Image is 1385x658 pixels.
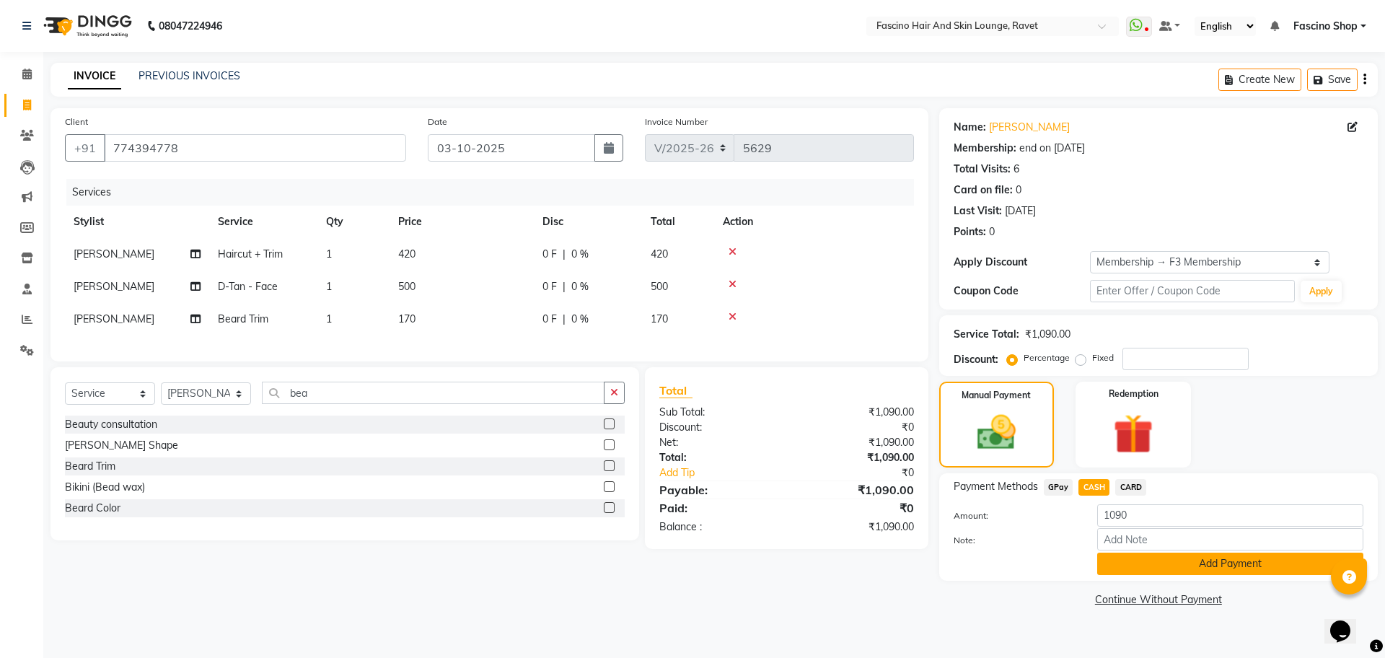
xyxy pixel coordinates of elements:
img: _gift.svg [1101,409,1166,459]
span: | [563,312,566,327]
span: | [563,247,566,262]
div: ₹1,090.00 [786,405,924,420]
span: 1 [326,247,332,260]
th: Service [209,206,317,238]
span: 0 F [542,312,557,327]
a: PREVIOUS INVOICES [138,69,240,82]
div: Net: [648,435,786,450]
a: [PERSON_NAME] [989,120,1070,135]
div: ₹0 [809,465,924,481]
b: 08047224946 [159,6,222,46]
div: end on [DATE] [1019,141,1085,156]
a: Continue Without Payment [942,592,1375,607]
div: 0 [989,224,995,240]
th: Price [390,206,534,238]
th: Total [642,206,714,238]
div: [PERSON_NAME] Shape [65,438,178,453]
div: Bikini (Bead wax) [65,480,145,495]
iframe: chat widget [1324,600,1371,644]
div: Service Total: [954,327,1019,342]
div: Total: [648,450,786,465]
span: [PERSON_NAME] [74,312,154,325]
div: Total Visits: [954,162,1011,177]
div: Paid: [648,499,786,517]
span: 1 [326,312,332,325]
span: 170 [398,312,415,325]
span: Beard Trim [218,312,268,325]
div: Discount: [648,420,786,435]
div: Payable: [648,481,786,499]
span: 0 % [571,247,589,262]
div: ₹1,090.00 [786,435,924,450]
div: Membership: [954,141,1016,156]
label: Manual Payment [962,389,1031,402]
div: Services [66,179,925,206]
div: Apply Discount [954,255,1090,270]
div: ₹0 [786,499,924,517]
span: | [563,279,566,294]
span: 420 [398,247,415,260]
div: ₹1,090.00 [786,450,924,465]
button: +91 [65,134,105,162]
th: Qty [317,206,390,238]
span: 1 [326,280,332,293]
a: Add Tip [648,465,809,481]
label: Note: [943,534,1086,547]
span: Payment Methods [954,479,1038,494]
button: Add Payment [1097,553,1363,575]
div: ₹1,090.00 [1025,327,1070,342]
div: 6 [1014,162,1019,177]
span: D-Tan - Face [218,280,278,293]
span: CARD [1115,479,1146,496]
span: Haircut + Trim [218,247,283,260]
span: 0 F [542,247,557,262]
div: ₹0 [786,420,924,435]
span: [PERSON_NAME] [74,247,154,260]
div: [DATE] [1005,203,1036,219]
input: Amount [1097,504,1363,527]
div: 0 [1016,183,1021,198]
span: GPay [1044,479,1073,496]
span: 0 % [571,279,589,294]
button: Save [1307,69,1358,91]
span: [PERSON_NAME] [74,280,154,293]
img: logo [37,6,136,46]
div: Sub Total: [648,405,786,420]
th: Action [714,206,914,238]
div: Discount: [954,352,998,367]
label: Amount: [943,509,1086,522]
img: _cash.svg [965,411,1028,455]
span: CASH [1078,479,1109,496]
div: Beauty consultation [65,417,157,432]
span: 170 [651,312,668,325]
th: Disc [534,206,642,238]
input: Enter Offer / Coupon Code [1090,280,1295,302]
span: 500 [398,280,415,293]
div: Beard Color [65,501,120,516]
div: Name: [954,120,986,135]
label: Invoice Number [645,115,708,128]
button: Apply [1301,281,1342,302]
span: 500 [651,280,668,293]
label: Redemption [1109,387,1158,400]
div: Points: [954,224,986,240]
span: 0 % [571,312,589,327]
span: 0 F [542,279,557,294]
div: Coupon Code [954,284,1090,299]
div: Balance : [648,519,786,535]
span: Fascino Shop [1293,19,1358,34]
span: 420 [651,247,668,260]
div: ₹1,090.00 [786,519,924,535]
div: Card on file: [954,183,1013,198]
label: Date [428,115,447,128]
input: Add Note [1097,528,1363,550]
label: Client [65,115,88,128]
div: Last Visit: [954,203,1002,219]
div: Beard Trim [65,459,115,474]
button: Create New [1218,69,1301,91]
th: Stylist [65,206,209,238]
a: INVOICE [68,63,121,89]
label: Percentage [1024,351,1070,364]
div: ₹1,090.00 [786,481,924,499]
input: Search or Scan [262,382,604,404]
